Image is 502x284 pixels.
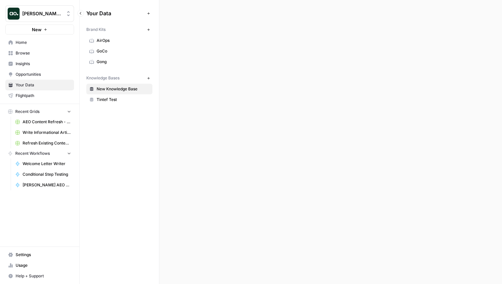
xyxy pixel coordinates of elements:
[5,107,74,117] button: Recent Grids
[5,80,74,90] a: Your Data
[12,127,74,138] a: Write Informational Article
[5,58,74,69] a: Insights
[16,82,71,88] span: Your Data
[16,50,71,56] span: Browse
[15,150,50,156] span: Recent Workflows
[16,61,71,67] span: Insights
[97,97,149,103] span: Tintef Test
[97,59,149,65] span: Gong
[8,8,20,20] img: Justina testing Logo
[86,35,152,46] a: AirOps
[23,171,71,177] span: Conditional Step Testing
[5,148,74,158] button: Recent Workflows
[5,260,74,271] a: Usage
[16,273,71,279] span: Help + Support
[5,5,74,22] button: Workspace: Justina testing
[86,46,152,56] a: GoCo
[5,37,74,48] a: Home
[5,25,74,35] button: New
[16,252,71,258] span: Settings
[16,71,71,77] span: Opportunities
[23,140,71,146] span: Refresh Existing Content (36)
[12,117,74,127] a: AEO Content Refresh - Testing
[12,138,74,148] a: Refresh Existing Content (36)
[22,10,62,17] span: [PERSON_NAME] testing
[86,9,144,17] span: Your Data
[23,182,71,188] span: [PERSON_NAME] AEO Refresh v2
[12,169,74,180] a: Conditional Step Testing
[86,75,120,81] span: Knowledge Bases
[16,93,71,99] span: Flightpath
[23,119,71,125] span: AEO Content Refresh - Testing
[5,69,74,80] a: Opportunities
[23,161,71,167] span: Welcome Letter Writer
[5,48,74,58] a: Browse
[32,26,42,33] span: New
[23,130,71,136] span: Write Informational Article
[5,271,74,281] button: Help + Support
[86,94,152,105] a: Tintef Test
[16,262,71,268] span: Usage
[97,38,149,44] span: AirOps
[86,27,106,33] span: Brand Kits
[15,109,40,115] span: Recent Grids
[86,84,152,94] a: New Knowledge Base
[97,48,149,54] span: GoCo
[97,86,149,92] span: New Knowledge Base
[86,56,152,67] a: Gong
[16,40,71,46] span: Home
[12,180,74,190] a: [PERSON_NAME] AEO Refresh v2
[5,249,74,260] a: Settings
[5,90,74,101] a: Flightpath
[12,158,74,169] a: Welcome Letter Writer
